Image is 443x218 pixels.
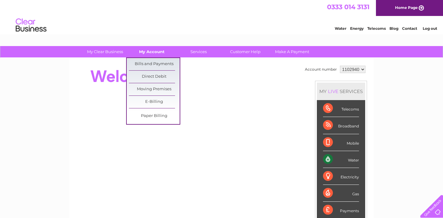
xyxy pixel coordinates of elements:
[15,16,47,35] img: logo.png
[335,26,346,31] a: Water
[327,88,340,94] div: LIVE
[402,26,417,31] a: Contact
[129,83,180,95] a: Moving Premises
[173,46,224,57] a: Services
[267,46,317,57] a: Make A Payment
[323,168,359,185] div: Electricity
[77,3,367,30] div: Clear Business is a trading name of Verastar Limited (registered in [GEOGRAPHIC_DATA] No. 3667643...
[129,110,180,122] a: Paper Billing
[80,46,130,57] a: My Clear Business
[367,26,386,31] a: Telecoms
[220,46,271,57] a: Customer Help
[323,117,359,134] div: Broadband
[323,185,359,202] div: Gas
[317,83,365,100] div: MY SERVICES
[323,151,359,168] div: Water
[126,46,177,57] a: My Account
[323,100,359,117] div: Telecoms
[129,96,180,108] a: E-Billing
[423,26,437,31] a: Log out
[129,71,180,83] a: Direct Debit
[303,64,338,75] td: Account number
[327,3,369,11] a: 0333 014 3131
[350,26,364,31] a: Energy
[389,26,398,31] a: Blog
[323,134,359,151] div: Mobile
[129,58,180,70] a: Bills and Payments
